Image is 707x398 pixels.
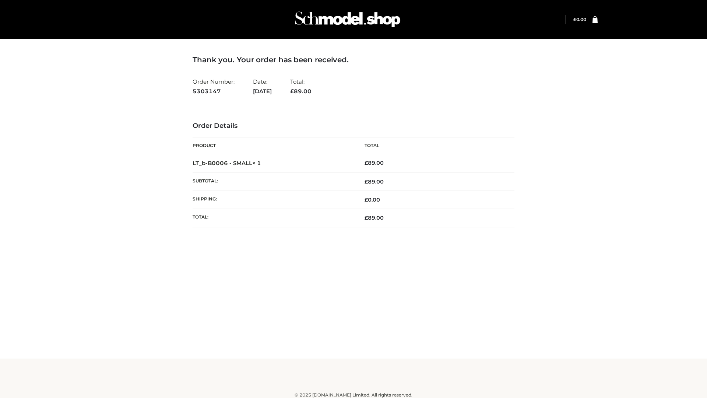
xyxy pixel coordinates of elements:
span: £ [365,214,368,221]
bdi: 0.00 [365,196,380,203]
a: £0.00 [573,17,586,22]
th: Total [353,137,514,154]
span: 89.00 [365,214,384,221]
li: Date: [253,75,272,98]
bdi: 89.00 [365,160,384,166]
span: 89.00 [290,88,312,95]
bdi: 0.00 [573,17,586,22]
li: Total: [290,75,312,98]
h3: Thank you. Your order has been received. [193,55,514,64]
span: £ [573,17,576,22]
th: Product [193,137,353,154]
span: £ [365,178,368,185]
li: Order Number: [193,75,235,98]
span: 89.00 [365,178,384,185]
span: £ [365,196,368,203]
strong: LT_b-B0006 - SMALL [193,160,261,167]
strong: 5303147 [193,87,235,96]
th: Subtotal: [193,172,353,191]
span: £ [365,160,368,166]
th: Shipping: [193,191,353,209]
strong: × 1 [252,160,261,167]
span: £ [290,88,294,95]
th: Total: [193,209,353,227]
h3: Order Details [193,122,514,130]
img: Schmodel Admin 964 [292,5,403,34]
strong: [DATE] [253,87,272,96]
